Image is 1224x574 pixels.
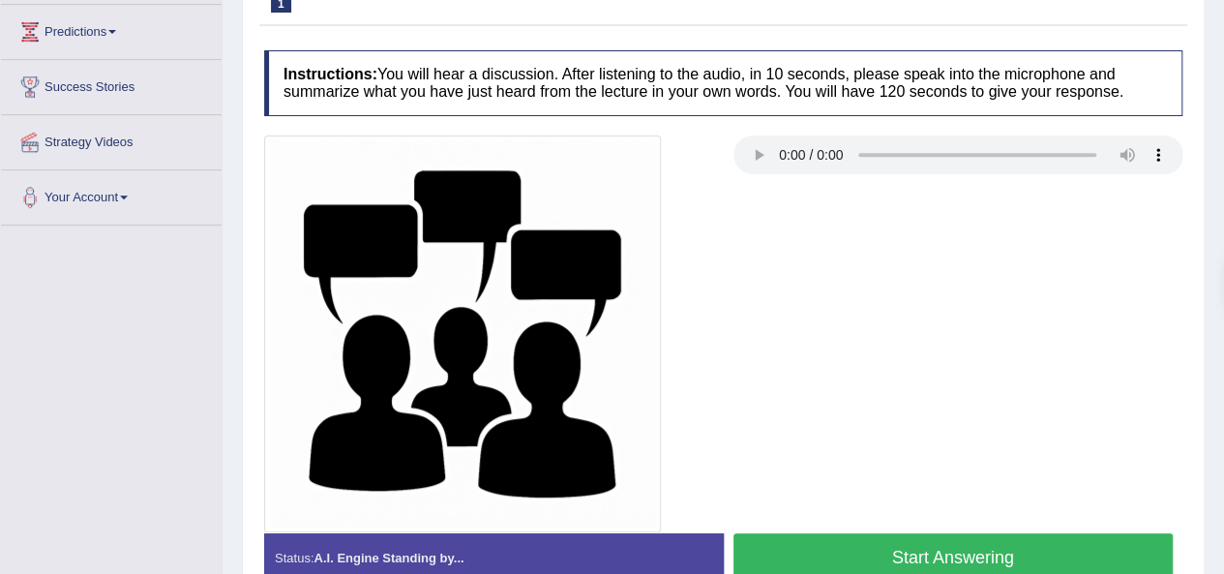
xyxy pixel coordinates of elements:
a: Strategy Videos [1,115,222,164]
b: Instructions: [284,66,377,82]
h4: You will hear a discussion. After listening to the audio, in 10 seconds, please speak into the mi... [264,50,1182,115]
strong: A.I. Engine Standing by... [313,551,463,565]
a: Your Account [1,170,222,219]
a: Success Stories [1,60,222,108]
a: Predictions [1,5,222,53]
